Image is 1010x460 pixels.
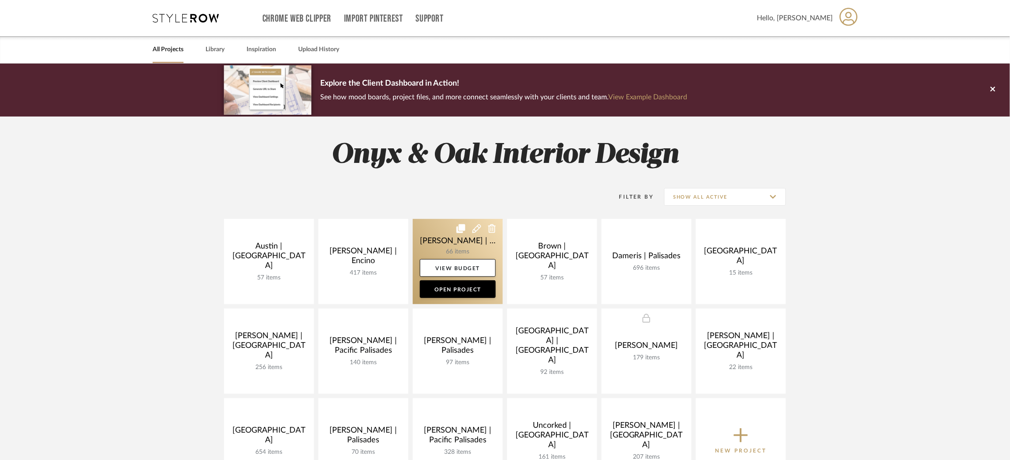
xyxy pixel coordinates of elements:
div: [PERSON_NAME] | [GEOGRAPHIC_DATA] [231,331,307,364]
div: Uncorked | [GEOGRAPHIC_DATA] [514,421,590,453]
div: 256 items [231,364,307,371]
p: See how mood boards, project files, and more connect seamlessly with your clients and team. [320,91,688,103]
h2: Onyx & Oak Interior Design [187,139,823,172]
div: 328 items [420,449,496,456]
p: Explore the Client Dashboard in Action! [320,77,688,91]
div: 417 items [325,269,401,277]
a: View Budget [420,259,496,277]
div: 92 items [514,369,590,376]
div: [GEOGRAPHIC_DATA] [703,246,779,269]
a: Chrome Web Clipper [262,15,331,23]
div: Filter By [608,192,654,201]
div: 15 items [703,269,779,277]
div: Austin | [GEOGRAPHIC_DATA] [231,241,307,274]
div: [PERSON_NAME] | Encino [325,246,401,269]
div: 140 items [325,359,401,366]
img: d5d033c5-7b12-40c2-a960-1ecee1989c38.png [224,65,311,114]
div: [PERSON_NAME] | Pacific Palisades [420,426,496,449]
div: [PERSON_NAME] | Palisades [325,426,401,449]
div: 696 items [609,264,685,272]
div: [PERSON_NAME] | [GEOGRAPHIC_DATA] [609,421,685,453]
div: 179 items [609,354,685,362]
a: Import Pinterest [344,15,403,23]
p: New Project [715,446,767,455]
div: Brown | [GEOGRAPHIC_DATA] [514,241,590,274]
div: 57 items [231,274,307,282]
div: 57 items [514,274,590,282]
div: 70 items [325,449,401,456]
div: [GEOGRAPHIC_DATA] | [GEOGRAPHIC_DATA] [514,326,590,369]
div: [GEOGRAPHIC_DATA] [231,426,307,449]
div: 654 items [231,449,307,456]
div: [PERSON_NAME] | [GEOGRAPHIC_DATA] [703,331,779,364]
div: [PERSON_NAME] [609,341,685,354]
div: 97 items [420,359,496,366]
a: All Projects [153,44,183,56]
span: Hello, [PERSON_NAME] [757,13,833,23]
div: Dameris | Palisades [609,251,685,264]
a: Inspiration [247,44,276,56]
a: Support [416,15,444,23]
div: 22 items [703,364,779,371]
a: View Example Dashboard [608,94,688,101]
div: [PERSON_NAME] | Palisades [420,336,496,359]
a: Open Project [420,280,496,298]
div: [PERSON_NAME] | Pacific Palisades [325,336,401,359]
a: Library [206,44,224,56]
a: Upload History [298,44,339,56]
